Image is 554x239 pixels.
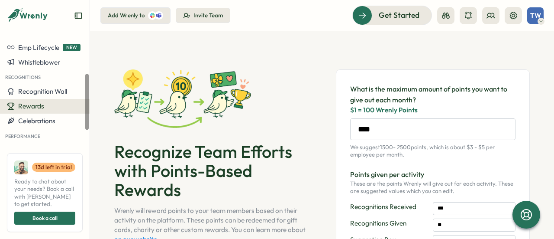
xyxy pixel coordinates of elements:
p: These are the points Wrenly will give out for each activity. These are suggested values which you... [350,180,515,195]
div: Invite Team [193,12,223,20]
a: 13d left in trial [32,163,75,172]
button: TW [527,7,544,24]
span: Performance Reviews [18,146,83,154]
span: Book a call [32,212,58,224]
span: What is the maximum amount of points you want to give out each month? [350,84,515,105]
span: Emp Lifecycle [18,43,59,52]
span: Celebrations [18,117,55,125]
span: Rewards [18,102,44,110]
span: TW [530,12,541,19]
span: Whistleblower [18,58,60,66]
button: Get Started [352,6,432,25]
span: NEW [63,44,81,51]
img: Wrenly Rewards Explained [114,69,253,128]
div: Add Wrenly to [108,12,145,20]
button: Invite Team [176,8,230,23]
span: Recognitions Received [350,202,433,215]
p: Recognize Team Efforts with Points-Based Rewards [114,142,308,199]
span: Get Started [379,10,419,21]
p: We suggest 1500 - 2500 points, which is about $3 - $5 per employee per month. [350,144,515,159]
span: Recognition Wall [18,87,67,95]
button: Expand sidebar [74,11,83,20]
button: Add Wrenly to [100,7,171,24]
span: $1 = 100 Wrenly Points [350,105,515,115]
img: Ali Khan [14,160,28,174]
button: Book a call [14,212,75,225]
span: Recognitions Given [350,219,433,232]
span: Ready to chat about your needs? Book a call with [PERSON_NAME] to get started. [14,178,75,208]
p: Points given per activity [350,169,515,180]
